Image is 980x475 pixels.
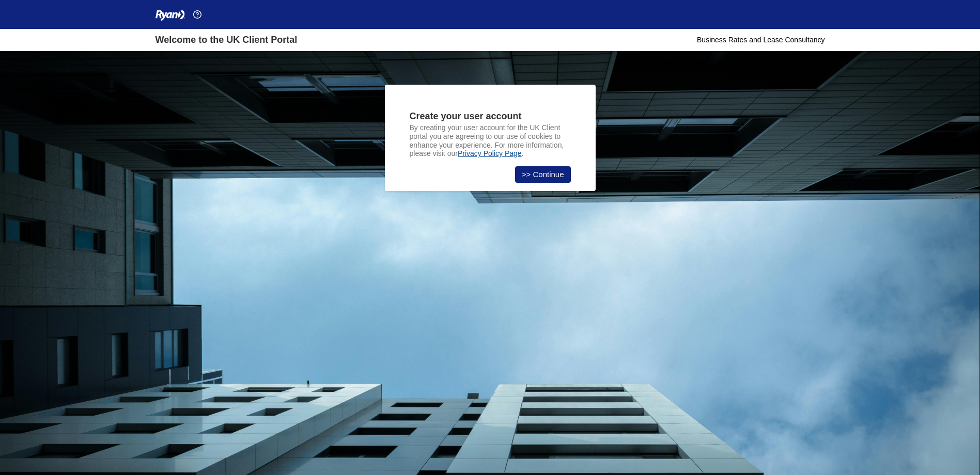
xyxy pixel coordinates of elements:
[410,109,571,123] div: Create your user account
[155,33,298,47] div: Welcome to the UK Client Portal
[515,166,571,183] a: >> Continue
[697,35,825,45] div: Business Rates and Lease Consultancy
[458,149,522,157] a: Privacy Policy Page
[410,123,571,158] p: By creating your user account for the UK Client portal you are agreeing to our use of cookies to ...
[193,10,201,19] img: Help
